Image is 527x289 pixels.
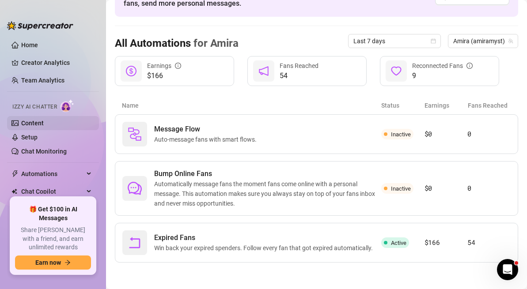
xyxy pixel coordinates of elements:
[11,188,17,195] img: Chat Copilot
[147,71,181,81] span: $166
[175,63,181,69] span: info-circle
[15,255,91,270] button: Earn nowarrow-right
[381,101,425,110] article: Status
[15,205,91,222] span: 🎁 Get $100 in AI Messages
[15,226,91,252] span: Share [PERSON_NAME] with a friend, and earn unlimited rewards
[61,99,74,112] img: AI Chatter
[391,131,411,138] span: Inactive
[280,71,318,81] span: 54
[21,134,38,141] a: Setup
[425,237,468,248] article: $166
[21,184,84,199] span: Chat Copilot
[128,236,142,250] span: rollback
[128,181,142,195] span: comment
[35,259,61,266] span: Earn now
[391,66,402,76] span: heart
[126,66,136,76] span: dollar
[412,61,473,71] div: Reconnected Fans
[258,66,269,76] span: notification
[431,38,436,44] span: calendar
[466,63,473,69] span: info-circle
[21,120,44,127] a: Content
[21,167,84,181] span: Automations
[497,259,518,280] iframe: Intercom live chat
[154,124,260,135] span: Message Flow
[7,21,73,30] img: logo-BBDzfeDw.svg
[21,56,92,70] a: Creator Analytics
[154,135,260,144] span: Auto-message fans with smart flows.
[391,185,411,192] span: Inactive
[453,34,513,48] span: Amira (amiramyst)
[467,237,511,248] article: 54
[21,41,38,49] a: Home
[147,61,181,71] div: Earnings
[467,129,511,139] article: 0
[467,183,511,194] article: 0
[21,77,64,84] a: Team Analytics
[508,38,513,44] span: team
[115,37,239,51] h3: All Automations
[191,37,239,49] span: for Amira
[64,259,71,266] span: arrow-right
[12,103,57,111] span: Izzy AI Chatter
[280,62,318,69] span: Fans Reached
[154,233,376,243] span: Expired Fans
[122,101,381,110] article: Name
[154,179,381,208] span: Automatically message fans the moment fans come online with a personal message. This automation m...
[11,170,19,177] span: thunderbolt
[425,129,468,139] article: $0
[391,240,406,246] span: Active
[154,243,376,253] span: Win back your expired spenders. Follow every fan that got expired automatically.
[353,34,436,48] span: Last 7 days
[21,148,67,155] a: Chat Monitoring
[425,101,468,110] article: Earnings
[468,101,511,110] article: Fans Reached
[425,183,468,194] article: $0
[412,71,473,81] span: 9
[128,127,142,141] img: svg%3e
[154,169,381,179] span: Bump Online Fans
